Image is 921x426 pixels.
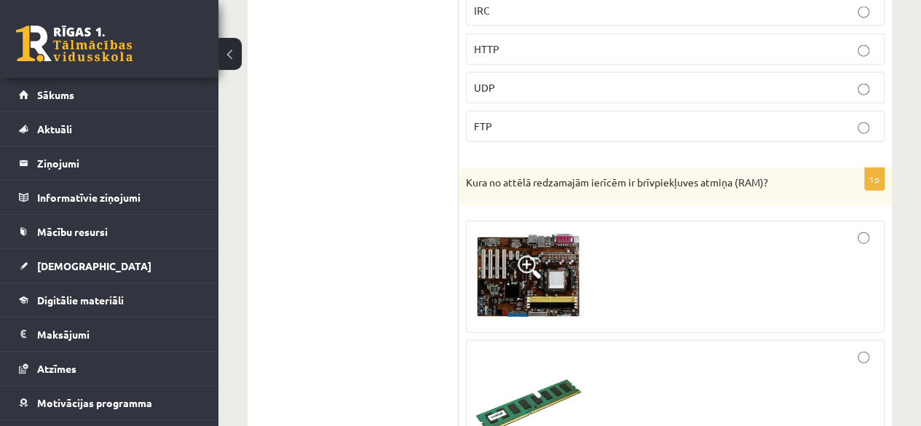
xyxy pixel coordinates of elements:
span: Sākums [37,88,74,101]
a: Ziņojumi [19,146,200,180]
input: IRC [858,7,869,18]
a: Mācību resursi [19,215,200,248]
span: FTP [474,119,492,133]
span: UDP [474,81,495,94]
span: [DEMOGRAPHIC_DATA] [37,259,151,272]
span: Mācību resursi [37,225,108,238]
span: Motivācijas programma [37,396,152,409]
input: HTTP [858,45,869,57]
span: Atzīmes [37,362,76,375]
a: Sākums [19,78,200,111]
a: Rīgas 1. Tālmācības vidusskola [16,25,133,62]
span: HTTP [474,42,499,55]
a: [DEMOGRAPHIC_DATA] [19,249,200,283]
span: IRC [474,4,490,17]
a: Maksājumi [19,317,200,351]
p: Kura no attēlā redzamajām ierīcēm ir brīvpiekļuves atmiņa (RAM)? [466,175,812,190]
a: Motivācijas programma [19,386,200,419]
a: Atzīmes [19,352,200,385]
a: Aktuāli [19,112,200,146]
legend: Informatīvie ziņojumi [37,181,200,214]
img: 1.PNG [474,232,583,321]
legend: Ziņojumi [37,146,200,180]
a: Digitālie materiāli [19,283,200,317]
input: UDP [858,84,869,95]
span: Aktuāli [37,122,72,135]
input: FTP [858,122,869,134]
legend: Maksājumi [37,317,200,351]
a: Informatīvie ziņojumi [19,181,200,214]
p: 1p [864,167,885,191]
span: Digitālie materiāli [37,293,124,307]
